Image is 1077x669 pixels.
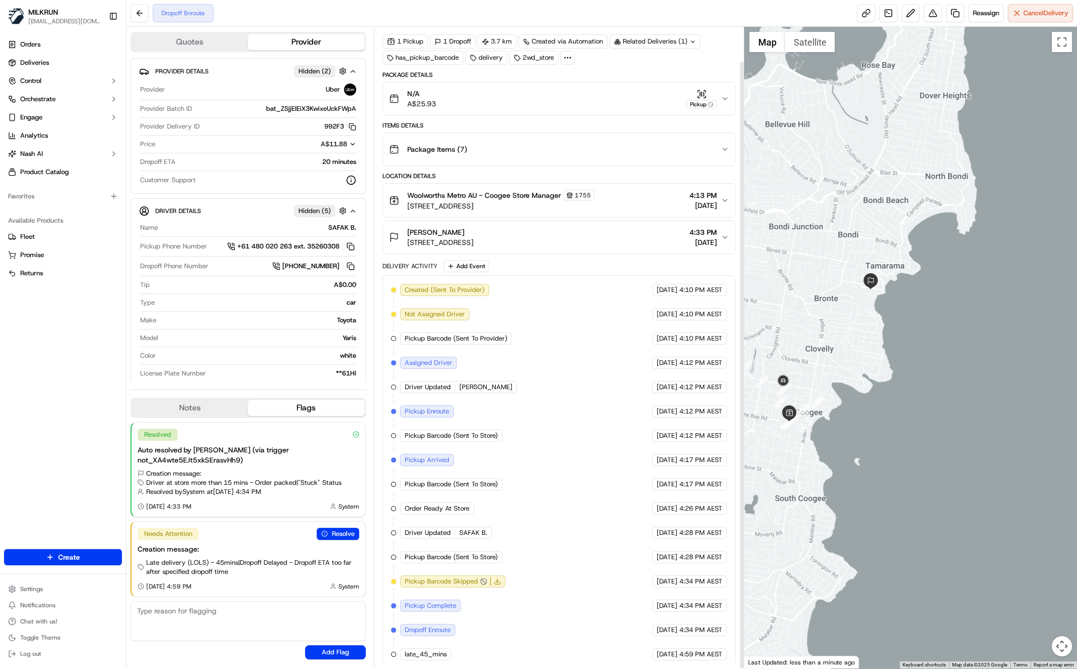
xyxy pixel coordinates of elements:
span: [DATE] [657,334,677,343]
button: Add Flag [305,645,366,659]
span: 4:33 PM [690,227,717,237]
a: Orders [4,36,122,53]
span: Driver Updated [405,383,451,392]
div: We're available if you need us! [34,107,128,115]
div: Yaris [162,333,356,343]
span: Resolved by System [146,487,205,496]
button: Flags [248,400,364,416]
a: Analytics [4,128,122,144]
button: Pickup [686,89,717,109]
button: Control [4,73,122,89]
div: 7 [799,419,812,432]
button: [PERSON_NAME][STREET_ADDRESS]4:33 PM[DATE] [383,221,736,254]
button: Start new chat [172,100,184,112]
img: uber-new-logo.jpeg [344,83,356,96]
button: Fleet [4,229,122,245]
button: MILKRUN [28,7,58,17]
a: Deliveries [4,55,122,71]
span: [EMAIL_ADDRESS][DOMAIN_NAME] [28,17,101,25]
button: +61 480 020 263 ext. 35260308 [227,241,356,252]
div: 12 [811,395,824,408]
div: 10 [783,416,796,429]
span: Fleet [20,232,35,241]
div: Last Updated: less than a minute ago [744,656,859,668]
img: MILKRUN [8,8,24,24]
a: Returns [8,269,118,278]
span: Customer Support [140,176,196,185]
span: Model [140,333,158,343]
span: 1755 [575,191,591,199]
div: 1 Dropoff [430,34,476,49]
div: Toyota [160,316,356,325]
img: Google [747,655,780,668]
span: Dropoff Phone Number [140,262,208,271]
span: [DATE] [657,577,677,586]
button: Orchestrate [4,91,122,107]
div: 11 [796,404,809,417]
button: CancelDelivery [1008,4,1073,22]
span: 4:28 PM AEST [679,553,722,562]
button: Create [4,549,122,565]
span: Pickup Phone Number [140,242,207,251]
input: Got a question? Start typing here... [26,65,182,76]
span: Control [20,76,41,86]
button: Toggle fullscreen view [1052,32,1072,52]
div: 14 [777,383,790,396]
span: 4:10 PM AEST [679,285,722,295]
a: Powered byPylon [71,171,122,179]
span: +61 480 020 263 ext. 35260308 [237,242,339,251]
span: [DATE] [657,431,677,440]
div: Pickup [686,100,717,109]
div: Start new chat [34,97,166,107]
button: Nash AI [4,146,122,162]
div: white [160,351,356,360]
button: Settings [4,582,122,596]
span: Reassign [973,9,999,18]
span: [DATE] [657,650,677,659]
button: Show street map [749,32,785,52]
span: Late delivery (LOLS) - 45mins | Dropoff Delayed - Dropoff ETA too far after specified dropoff time [146,558,359,576]
span: Type [140,298,155,307]
span: System [338,503,359,511]
button: Toggle Theme [4,631,122,645]
button: Provider DetailsHidden (2) [139,63,357,79]
div: Items Details [382,121,736,130]
span: 4:17 PM AEST [679,455,722,465]
span: Pickup Barcode (Sent To Store) [405,553,498,562]
div: Delivery Activity [382,262,438,270]
span: 4:12 PM AEST [679,431,722,440]
div: Auto resolved by [PERSON_NAME] (via trigger not_XA4wte5EJt5xkSErasvHh9) [138,445,359,465]
span: Map data ©2025 Google [952,662,1007,667]
span: Deliveries [20,58,49,67]
span: 4:17 PM AEST [679,480,722,489]
button: Hidden (2) [294,65,349,77]
span: Product Catalog [20,168,69,177]
span: 4:26 PM AEST [679,504,722,513]
span: [DATE] [657,358,677,367]
span: [PERSON_NAME] [407,227,464,237]
span: 4:12 PM AEST [679,358,722,367]
button: Promise [4,247,122,263]
button: Package Items (7) [383,133,736,165]
span: Dropoff Enroute [405,625,451,635]
span: Creation message: [146,469,201,478]
span: 4:12 PM AEST [679,383,722,392]
span: [PERSON_NAME] [459,383,512,392]
div: car [159,298,356,307]
button: Keyboard shortcuts [902,661,946,668]
span: N/A [407,89,436,99]
span: Driver at store more than 15 mins - Order packed | "Stuck" Status [146,478,341,487]
span: [DATE] [657,407,677,416]
button: Woolworths Metro AU - Coogee Store Manager1755[STREET_ADDRESS]4:13 PM[DATE] [383,184,736,217]
a: 💻API Documentation [81,143,166,161]
button: N/AA$25.93Pickup [383,82,736,115]
span: Pickup Enroute [405,407,449,416]
button: Hidden (5) [294,204,349,217]
span: [DATE] [657,480,677,489]
button: Show satellite imagery [785,32,835,52]
span: Hidden ( 5 ) [298,206,331,216]
span: Color [140,351,156,360]
a: Report a map error [1033,662,1074,667]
